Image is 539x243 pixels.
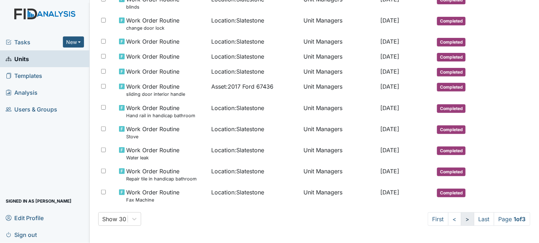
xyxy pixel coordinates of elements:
[126,82,185,98] span: Work Order Routine sliding door interior handle
[126,4,179,10] small: blinds
[126,25,179,31] small: change door lock
[126,154,179,161] small: Water leak
[6,104,57,115] span: Users & Groups
[126,91,185,98] small: sliding door interior handle
[301,122,378,143] td: Unit Managers
[301,164,378,185] td: Unit Managers
[126,175,197,182] small: Repair tile in handicap bathroom
[212,125,264,133] span: Location : Slatestone
[381,189,400,196] span: [DATE]
[437,125,466,134] span: Completed
[437,147,466,155] span: Completed
[301,101,378,122] td: Unit Managers
[437,189,466,197] span: Completed
[428,212,530,226] nav: task-pagination
[6,70,42,81] span: Templates
[381,147,400,154] span: [DATE]
[6,87,38,98] span: Analysis
[212,16,264,25] span: Location : Slatestone
[301,185,378,206] td: Unit Managers
[381,168,400,175] span: [DATE]
[212,37,264,46] span: Location : Slatestone
[301,79,378,100] td: Unit Managers
[301,34,378,49] td: Unit Managers
[381,17,400,24] span: [DATE]
[126,146,179,161] span: Work Order Routine Water leak
[461,212,474,226] a: >
[126,197,179,203] small: Fax Machine
[63,36,84,48] button: New
[6,38,63,46] a: Tasks
[514,215,526,223] strong: 1 of 3
[381,53,400,60] span: [DATE]
[126,104,195,119] span: Work Order Routine Hand rail in handicap bathroom
[126,16,179,31] span: Work Order Routine change door lock
[437,38,466,46] span: Completed
[212,82,274,91] span: Asset : 2017 Ford 67436
[212,67,264,76] span: Location : Slatestone
[381,38,400,45] span: [DATE]
[381,68,400,75] span: [DATE]
[212,146,264,154] span: Location : Slatestone
[448,212,461,226] a: <
[6,229,37,240] span: Sign out
[474,212,494,226] a: Last
[126,112,195,119] small: Hand rail in handicap bathroom
[102,215,126,223] div: Show 30
[212,104,264,112] span: Location : Slatestone
[381,125,400,133] span: [DATE]
[437,83,466,91] span: Completed
[381,104,400,111] span: [DATE]
[6,195,71,207] span: Signed in as [PERSON_NAME]
[301,143,378,164] td: Unit Managers
[6,212,44,223] span: Edit Profile
[428,212,449,226] a: First
[437,68,466,76] span: Completed
[212,188,264,197] span: Location : Slatestone
[301,49,378,64] td: Unit Managers
[6,53,29,64] span: Units
[126,167,197,182] span: Work Order Routine Repair tile in handicap bathroom
[437,53,466,61] span: Completed
[437,168,466,176] span: Completed
[494,212,530,226] span: Page
[212,52,264,61] span: Location : Slatestone
[301,64,378,79] td: Unit Managers
[126,125,179,140] span: Work Order Routine Stove
[126,67,179,76] span: Work Order Routine
[437,17,466,25] span: Completed
[126,188,179,203] span: Work Order Routine Fax Machine
[381,83,400,90] span: [DATE]
[212,167,264,175] span: Location : Slatestone
[437,104,466,113] span: Completed
[301,13,378,34] td: Unit Managers
[126,37,179,46] span: Work Order Routine
[126,133,179,140] small: Stove
[126,52,179,61] span: Work Order Routine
